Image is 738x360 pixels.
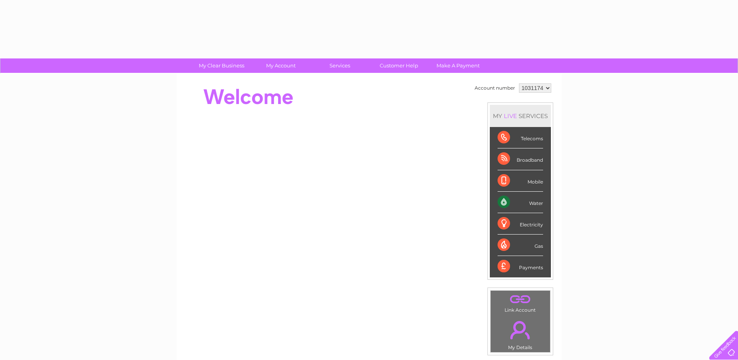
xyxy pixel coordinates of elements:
[189,58,254,73] a: My Clear Business
[498,148,543,170] div: Broadband
[249,58,313,73] a: My Account
[498,170,543,192] div: Mobile
[498,235,543,256] div: Gas
[493,293,548,306] a: .
[426,58,490,73] a: Make A Payment
[490,290,550,315] td: Link Account
[473,81,517,95] td: Account number
[367,58,431,73] a: Customer Help
[490,314,550,353] td: My Details
[498,192,543,213] div: Water
[308,58,372,73] a: Services
[490,105,551,127] div: MY SERVICES
[498,213,543,235] div: Electricity
[493,316,548,344] a: .
[502,112,519,120] div: LIVE
[498,127,543,148] div: Telecoms
[498,256,543,277] div: Payments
